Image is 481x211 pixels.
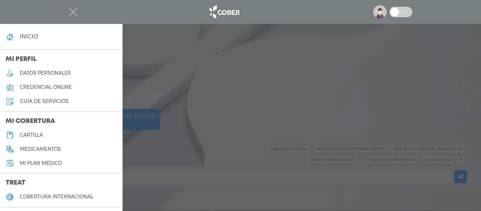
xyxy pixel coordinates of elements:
h5: Mi plan médico [20,160,62,166]
h5: medicamentos [20,146,61,152]
h5: cartilla [20,132,43,138]
img: Cober_menu-close-white.svg [69,8,77,17]
h5: cobertura internacional [20,194,93,200]
h5: credencial online [20,84,72,90]
h5: datos personales [20,70,71,76]
img: logo_cober_home-white.png [206,4,243,20]
h5: guía de servicios [20,98,69,104]
h4: inicio [20,33,38,40]
img: profile-placeholder.svg [373,5,387,19]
